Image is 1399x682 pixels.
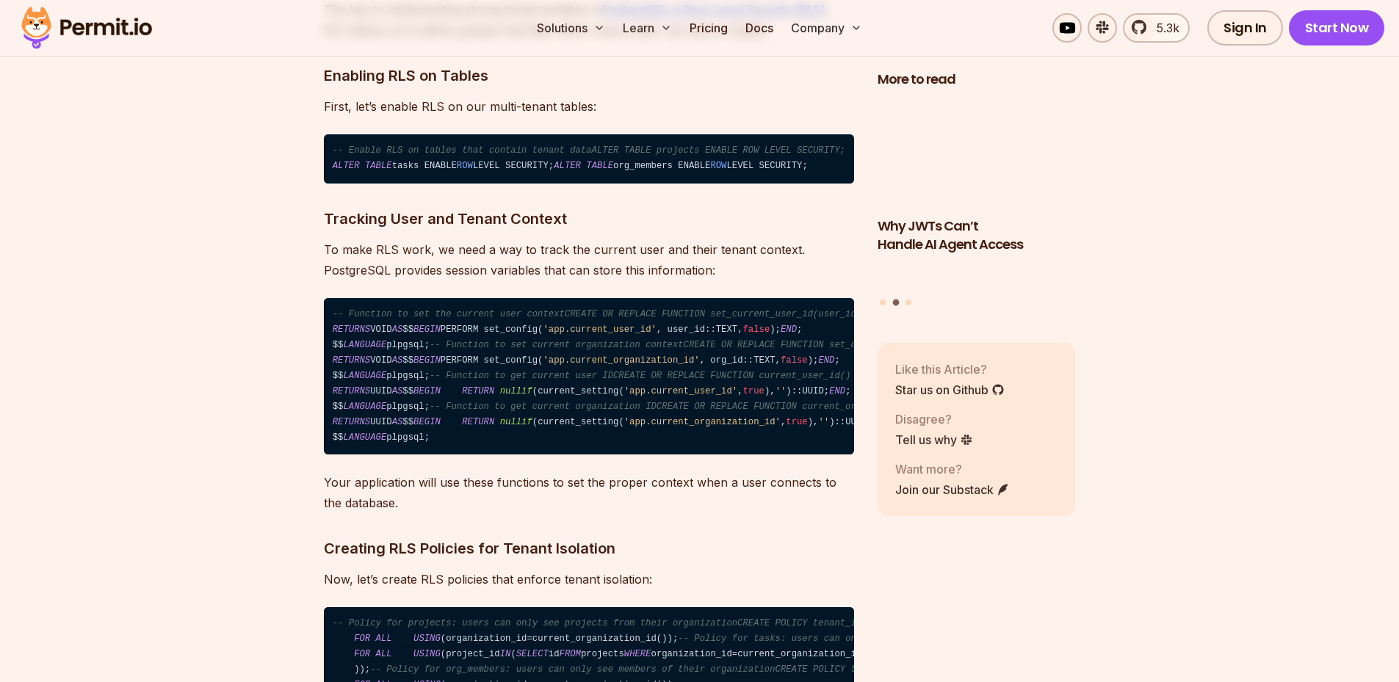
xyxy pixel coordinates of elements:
[392,417,403,427] span: AS
[324,298,854,455] code: VOID $$ PERFORM set_config( , user_id::TEXT, ); ; $$ plpgsql; VOID $$ PERFORM set_config( , org_i...
[895,381,1005,399] a: Star us on Github
[376,649,392,659] span: ALL
[354,649,370,659] span: FOR
[617,13,678,43] button: Learn
[354,634,370,644] span: FOR
[500,386,532,396] span: nullif
[878,217,1076,254] h3: Why JWTs Can’t Handle AI Agent Access
[324,472,854,513] p: Your application will use these functions to set the proper context when a user connects to the d...
[781,355,808,366] span: false
[880,300,886,305] button: Go to slide 1
[343,340,386,350] span: LANGUAGE
[678,634,1364,644] span: -- Policy for tasks: users can only see tasks from projects in their organizationCREATE POLICY te...
[333,417,370,427] span: RETURNS
[895,360,1005,378] p: Like this Article?
[376,634,392,644] span: ALL
[324,207,854,231] h3: Tracking User and Tenant Context
[1289,10,1385,46] a: Start Now
[586,161,613,171] span: TABLE
[743,386,764,396] span: true
[333,324,370,335] span: RETURNS
[740,13,779,43] a: Docs
[527,634,532,644] span: =
[895,460,1010,478] p: Want more?
[15,3,159,53] img: Permit logo
[554,161,581,171] span: ALTER
[776,386,787,396] span: ''
[781,324,797,335] span: END
[878,98,1076,308] div: Posts
[343,432,386,443] span: LANGUAGE
[333,355,370,366] span: RETURNS
[413,324,441,335] span: BEGIN
[1123,13,1190,43] a: 5.3k
[829,386,845,396] span: END
[462,417,494,427] span: RETURN
[343,402,386,412] span: LANGUAGE
[543,324,656,335] span: 'app.current_user_id'
[392,386,403,396] span: AS
[430,340,1045,350] span: -- Function to set current organization contextCREATE OR REPLACE FUNCTION set_current_organizatio...
[895,431,973,449] a: Tell us why
[413,386,441,396] span: BEGIN
[430,402,937,412] span: -- Function to get current organization IDCREATE OR REPLACE FUNCTION current_organization_id()
[560,649,581,659] span: FROM
[324,569,854,590] p: Now, let’s create RLS policies that enforce tenant isolation:
[892,300,899,306] button: Go to slide 2
[895,410,973,428] p: Disagree?
[413,417,441,427] span: BEGIN
[1207,10,1283,46] a: Sign In
[500,649,511,659] span: IN
[462,386,494,396] span: RETURN
[624,386,737,396] span: 'app.current_user_id'
[895,481,1010,498] a: Join our Substack
[392,355,403,366] span: AS
[684,13,734,43] a: Pricing
[333,309,889,319] span: -- Function to set the current user contextCREATE OR REPLACE FUNCTION set_current_user_id(user_id...
[333,618,1002,628] span: -- Policy for projects: users can only see projects from their organizationCREATE POLICY tenant_i...
[878,98,1076,291] li: 2 of 3
[333,145,845,156] span: -- Enable RLS on tables that contain tenant dataALTER TABLE projects ENABLE ROW LEVEL SECURITY;
[365,161,392,171] span: TABLE
[1148,19,1179,37] span: 5.3k
[786,417,807,427] span: true
[818,355,834,366] span: END
[624,649,651,659] span: WHERE
[878,98,1076,209] img: Why JWTs Can’t Handle AI Agent Access
[333,386,370,396] span: RETURNS
[531,13,611,43] button: Solutions
[370,664,1056,675] span: -- Policy for org_members: users can only see members of their organizationCREATE POLICY tenant_i...
[878,70,1076,89] h2: More to read
[818,417,829,427] span: ''
[743,324,770,335] span: false
[430,371,850,381] span: -- Function to get current user IDCREATE OR REPLACE FUNCTION current_user_id()
[343,371,386,381] span: LANGUAGE
[516,649,549,659] span: SELECT
[413,355,441,366] span: BEGIN
[413,649,441,659] span: USING
[392,324,403,335] span: AS
[324,64,854,87] h3: Enabling RLS on Tables
[732,649,737,659] span: =
[324,96,854,117] p: First, let’s enable RLS on our multi-tenant tables:
[624,417,781,427] span: 'app.current_organization_id'
[324,239,854,280] p: To make RLS work, we need a way to track the current user and their tenant context. PostgreSQL pr...
[333,161,360,171] span: ALTER
[785,13,868,43] button: Company
[543,355,699,366] span: 'app.current_organization_id'
[905,300,911,305] button: Go to slide 3
[457,161,473,171] span: ROW
[710,161,726,171] span: ROW
[413,634,441,644] span: USING
[324,537,854,560] h3: Creating RLS Policies for Tenant Isolation
[324,134,854,184] code: tasks ENABLE LEVEL SECURITY; org_members ENABLE LEVEL SECURITY;
[500,417,532,427] span: nullif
